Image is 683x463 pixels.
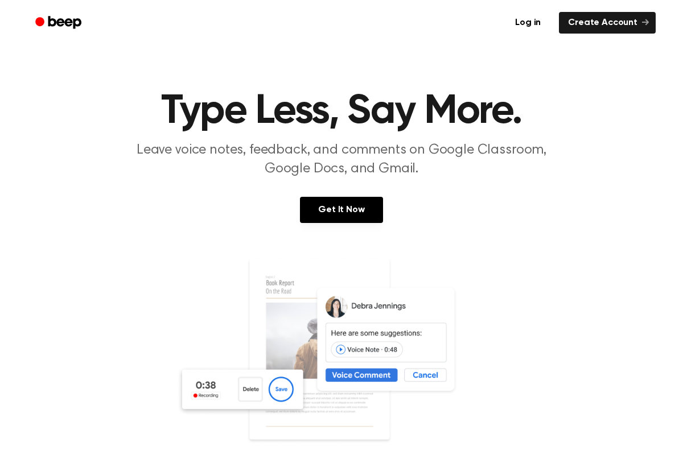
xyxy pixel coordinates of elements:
h1: Type Less, Say More. [50,91,633,132]
p: Leave voice notes, feedback, and comments on Google Classroom, Google Docs, and Gmail. [123,141,560,179]
a: Create Account [559,12,656,34]
a: Beep [27,12,92,34]
a: Log in [504,10,552,36]
a: Get It Now [300,197,382,223]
